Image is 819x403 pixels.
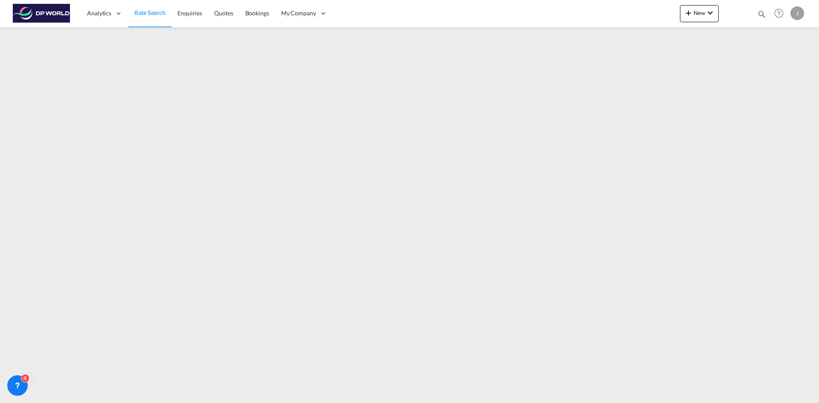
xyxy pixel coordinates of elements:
[757,9,767,19] md-icon: icon-magnify
[245,9,269,17] span: Bookings
[13,4,70,23] img: c08ca190194411f088ed0f3ba295208c.png
[790,6,804,20] div: J
[87,9,111,17] span: Analytics
[757,9,767,22] div: icon-magnify
[680,5,719,22] button: icon-plus 400-fgNewicon-chevron-down
[134,9,166,16] span: Rate Search
[772,6,786,20] span: Help
[683,9,715,16] span: New
[683,8,694,18] md-icon: icon-plus 400-fg
[214,9,233,17] span: Quotes
[177,9,202,17] span: Enquiries
[772,6,790,21] div: Help
[281,9,316,17] span: My Company
[705,8,715,18] md-icon: icon-chevron-down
